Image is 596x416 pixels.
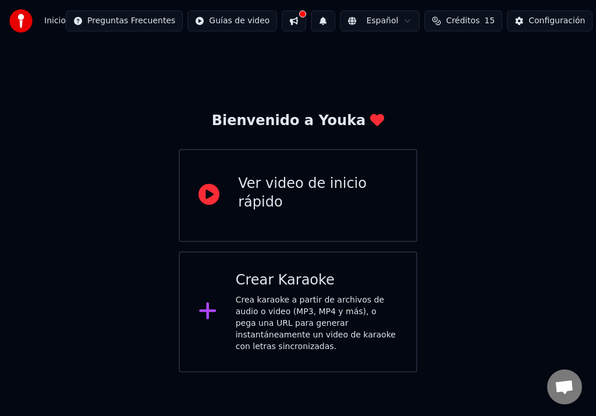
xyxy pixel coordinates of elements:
[66,10,183,31] button: Preguntas Frecuentes
[484,15,495,27] span: 15
[528,15,585,27] div: Configuración
[187,10,277,31] button: Guías de video
[212,112,385,130] div: Bienvenido a Youka
[424,10,502,31] button: Créditos15
[44,15,66,27] span: Inicio
[238,175,398,212] div: Ver video de inicio rápido
[44,15,66,27] nav: breadcrumb
[9,9,33,33] img: youka
[236,294,398,353] div: Crea karaoke a partir de archivos de audio o video (MP3, MP4 y más), o pega una URL para generar ...
[446,15,480,27] span: Créditos
[236,271,398,290] div: Crear Karaoke
[507,10,593,31] button: Configuración
[547,369,582,404] a: Chat abierto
